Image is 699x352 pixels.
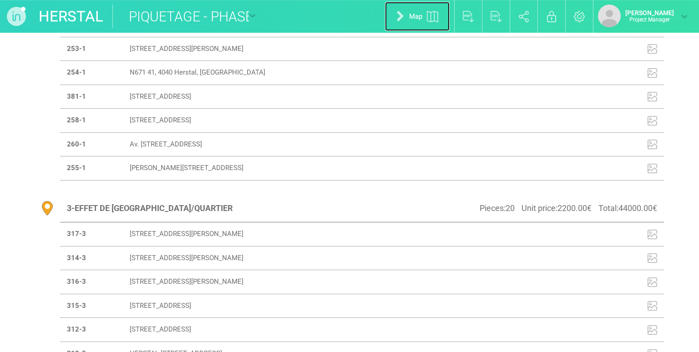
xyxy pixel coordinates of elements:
img: IMP_ICON_integration.svg [648,230,657,239]
td: [STREET_ADDRESS][PERSON_NAME] [123,222,630,246]
strong: 317-3 [67,230,86,238]
img: IMP_ICON_integration.svg [648,253,657,263]
td: [STREET_ADDRESS] [123,318,630,342]
img: plan.svg [427,11,438,22]
img: default_avatar.png [598,5,621,27]
span: Total : 44000.00 € [598,202,657,214]
strong: 255-1 [67,164,86,172]
strong: 314-3 [67,254,86,262]
strong: [PERSON_NAME] [625,9,674,16]
strong: 253-1 [67,45,86,53]
img: export_csv.svg [491,11,502,22]
img: IMP_ICON_integration.svg [648,164,657,173]
img: locked.svg [547,11,556,22]
td: N671 41, 4040 Herstal, [GEOGRAPHIC_DATA] [123,61,603,85]
img: IMP_ICON_integration.svg [648,44,657,54]
td: Av. [STREET_ADDRESS] [123,132,603,156]
strong: 381-1 [67,92,86,101]
p: Project Manager [625,16,674,23]
img: share.svg [519,11,529,22]
td: [STREET_ADDRESS] [123,294,630,318]
img: IMP_ICON_integration.svg [648,116,657,126]
a: [PERSON_NAME]Project Manager [598,5,688,27]
img: IMP_ICON_integration.svg [648,140,657,149]
td: [STREET_ADDRESS][PERSON_NAME] [123,270,630,294]
td: [STREET_ADDRESS][PERSON_NAME] [123,246,630,270]
strong: 3 - EFFET DE [GEOGRAPHIC_DATA]/QUARTIER [67,203,233,213]
span: Pieces : 20 [480,202,515,214]
strong: 316-3 [67,277,86,286]
td: [STREET_ADDRESS] [123,109,603,133]
img: IMP_ICON_integration.svg [648,68,657,78]
td: [PERSON_NAME][STREET_ADDRESS] [123,156,603,181]
img: IMP_ICON_integration.svg [648,92,657,101]
img: IMP_ICON_integration.svg [648,301,657,311]
strong: 312-3 [67,325,86,333]
strong: 260-1 [67,140,86,148]
strong: 254-1 [67,68,86,76]
strong: 315-3 [67,302,86,310]
span: Unit price : 2200.00 € [522,202,592,214]
a: HERSTAL [39,5,103,28]
strong: 258-1 [67,116,86,124]
td: [STREET_ADDRESS][PERSON_NAME] [123,37,603,61]
img: IMP_ICON_integration.svg [648,277,657,287]
td: [STREET_ADDRESS] [123,85,603,109]
img: export_pdf.svg [463,11,474,22]
img: IMP_ICON_integration.svg [648,325,657,335]
a: Map [385,2,450,31]
img: settings.svg [574,11,585,22]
